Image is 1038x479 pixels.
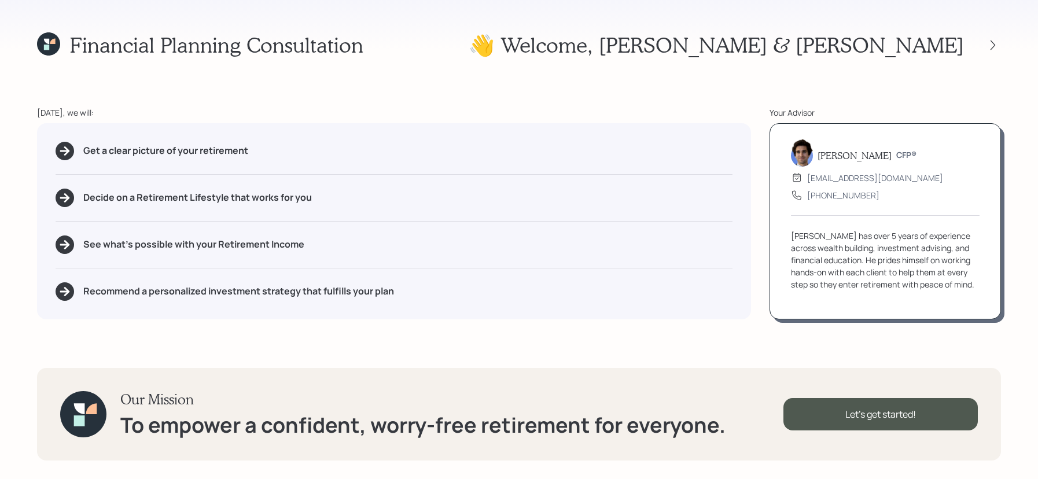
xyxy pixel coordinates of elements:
img: harrison-schaefer-headshot-2.png [791,139,813,167]
h1: Financial Planning Consultation [69,32,363,57]
h6: CFP® [896,150,916,160]
h3: Our Mission [120,391,726,408]
div: Your Advisor [770,106,1001,119]
h5: Decide on a Retirement Lifestyle that works for you [83,192,312,203]
h1: 👋 Welcome , [PERSON_NAME] & [PERSON_NAME] [469,32,964,57]
h5: Get a clear picture of your retirement [83,145,248,156]
h1: To empower a confident, worry-free retirement for everyone. [120,412,726,437]
div: [PHONE_NUMBER] [807,189,879,201]
div: [EMAIL_ADDRESS][DOMAIN_NAME] [807,172,943,184]
h5: See what's possible with your Retirement Income [83,239,304,250]
div: Let's get started! [783,398,978,430]
div: [DATE], we will: [37,106,751,119]
div: [PERSON_NAME] has over 5 years of experience across wealth building, investment advising, and fin... [791,230,980,290]
h5: [PERSON_NAME] [818,150,892,161]
h5: Recommend a personalized investment strategy that fulfills your plan [83,286,394,297]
